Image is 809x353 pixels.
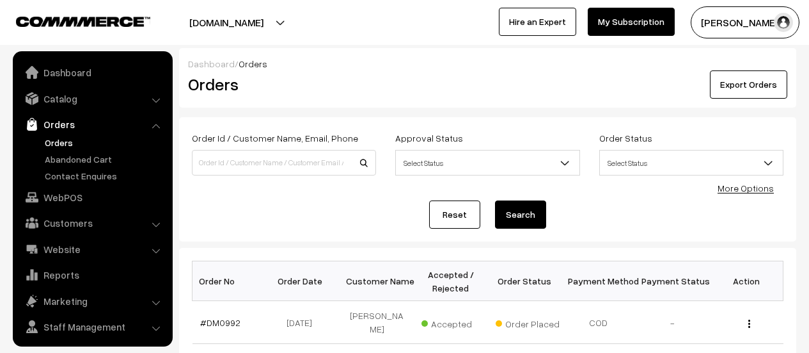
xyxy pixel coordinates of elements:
a: Website [16,238,168,261]
button: Search [495,201,546,229]
a: Orders [42,136,168,149]
span: Select Status [396,152,579,174]
a: More Options [718,183,774,193]
td: - [636,301,710,344]
input: Order Id / Customer Name / Customer Email / Customer Phone [192,150,376,176]
span: Accepted [421,314,485,331]
button: [DOMAIN_NAME] [145,6,308,38]
a: Contact Enquires [42,169,168,183]
th: Payment Status [636,261,710,301]
a: Abandoned Cart [42,152,168,166]
th: Accepted / Rejected [414,261,488,301]
th: Order Status [488,261,562,301]
th: Action [709,261,783,301]
span: Orders [239,58,267,69]
span: Select Status [600,152,783,174]
a: WebPOS [16,186,168,209]
td: [DATE] [266,301,340,344]
a: #DM0992 [200,317,240,328]
a: Catalog [16,87,168,110]
a: Reset [429,201,480,229]
a: Staff Management [16,315,168,338]
a: Orders [16,113,168,136]
img: COMMMERCE [16,17,150,26]
a: Marketing [16,290,168,313]
a: Customers [16,211,168,234]
button: [PERSON_NAME] [691,6,799,38]
td: COD [562,301,636,344]
img: user [774,13,793,32]
label: Order Status [599,131,652,145]
span: Order Placed [496,314,560,331]
a: Hire an Expert [499,8,576,36]
h2: Orders [188,74,375,94]
span: Select Status [599,150,783,176]
th: Order Date [266,261,340,301]
a: Dashboard [188,58,235,69]
a: My Subscription [588,8,675,36]
td: [PERSON_NAME] [340,301,414,344]
a: Dashboard [16,61,168,84]
th: Order No [192,261,267,301]
button: Export Orders [710,70,787,99]
a: Reports [16,263,168,286]
th: Customer Name [340,261,414,301]
img: Menu [748,320,750,328]
div: / [188,57,787,70]
a: COMMMERCE [16,13,128,28]
label: Approval Status [395,131,463,145]
span: Select Status [395,150,579,176]
label: Order Id / Customer Name, Email, Phone [192,131,358,145]
th: Payment Method [562,261,636,301]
